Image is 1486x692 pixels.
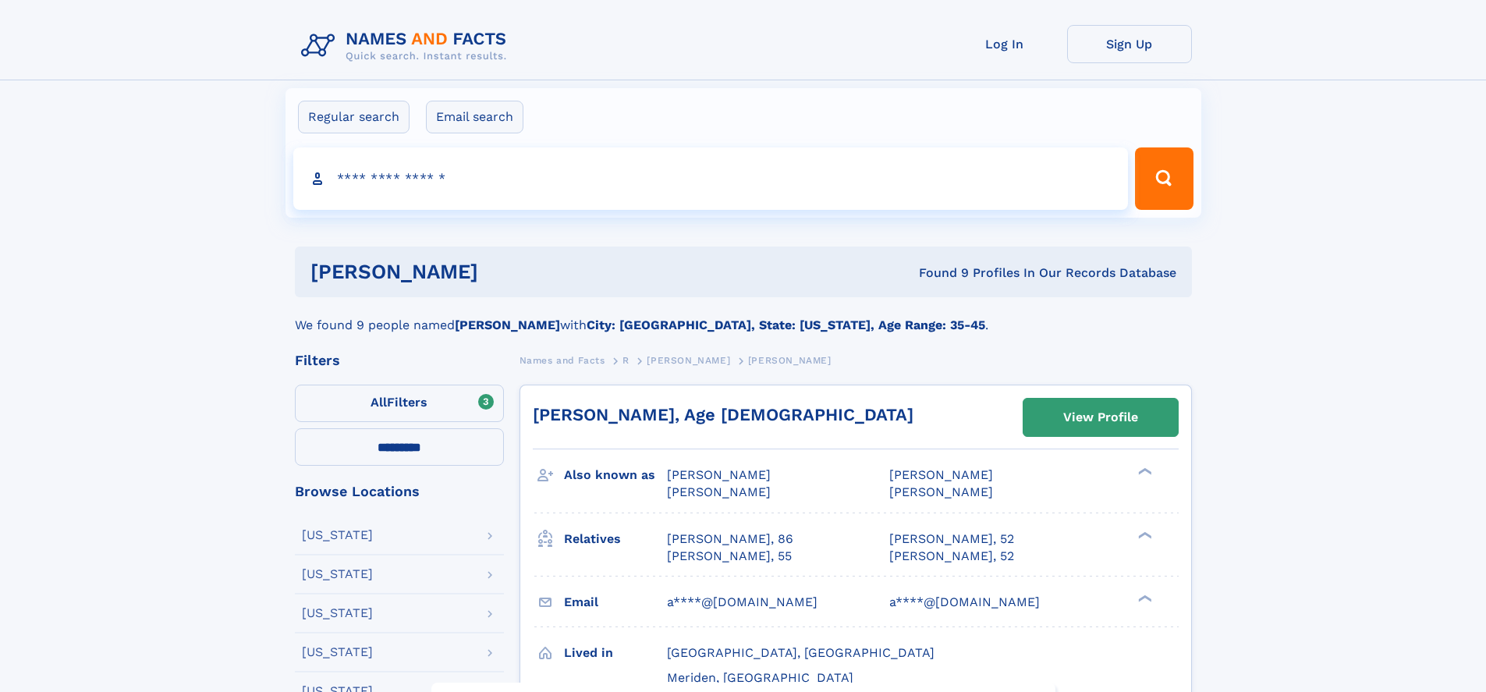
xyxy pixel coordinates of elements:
[302,646,373,658] div: [US_STATE]
[667,467,771,482] span: [PERSON_NAME]
[295,297,1192,335] div: We found 9 people named with .
[293,147,1129,210] input: search input
[1023,399,1178,436] a: View Profile
[295,25,520,67] img: Logo Names and Facts
[564,640,667,666] h3: Lived in
[302,529,373,541] div: [US_STATE]
[1134,593,1153,603] div: ❯
[1135,147,1193,210] button: Search Button
[1063,399,1138,435] div: View Profile
[889,548,1014,565] a: [PERSON_NAME], 52
[889,531,1014,548] a: [PERSON_NAME], 52
[371,395,387,410] span: All
[1067,25,1192,63] a: Sign Up
[564,526,667,552] h3: Relatives
[455,318,560,332] b: [PERSON_NAME]
[667,548,792,565] a: [PERSON_NAME], 55
[310,262,699,282] h1: [PERSON_NAME]
[667,645,935,660] span: [GEOGRAPHIC_DATA], [GEOGRAPHIC_DATA]
[564,589,667,616] h3: Email
[520,350,605,370] a: Names and Facts
[1134,467,1153,477] div: ❯
[647,355,730,366] span: [PERSON_NAME]
[622,355,630,366] span: R
[533,405,913,424] a: [PERSON_NAME], Age [DEMOGRAPHIC_DATA]
[889,467,993,482] span: [PERSON_NAME]
[587,318,985,332] b: City: [GEOGRAPHIC_DATA], State: [US_STATE], Age Range: 35-45
[1134,530,1153,540] div: ❯
[564,462,667,488] h3: Also known as
[748,355,832,366] span: [PERSON_NAME]
[298,101,410,133] label: Regular search
[302,607,373,619] div: [US_STATE]
[667,484,771,499] span: [PERSON_NAME]
[295,484,504,499] div: Browse Locations
[295,385,504,422] label: Filters
[295,353,504,367] div: Filters
[426,101,523,133] label: Email search
[889,484,993,499] span: [PERSON_NAME]
[942,25,1067,63] a: Log In
[667,670,853,685] span: Meriden, [GEOGRAPHIC_DATA]
[698,264,1176,282] div: Found 9 Profiles In Our Records Database
[647,350,730,370] a: [PERSON_NAME]
[302,568,373,580] div: [US_STATE]
[667,531,793,548] a: [PERSON_NAME], 86
[622,350,630,370] a: R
